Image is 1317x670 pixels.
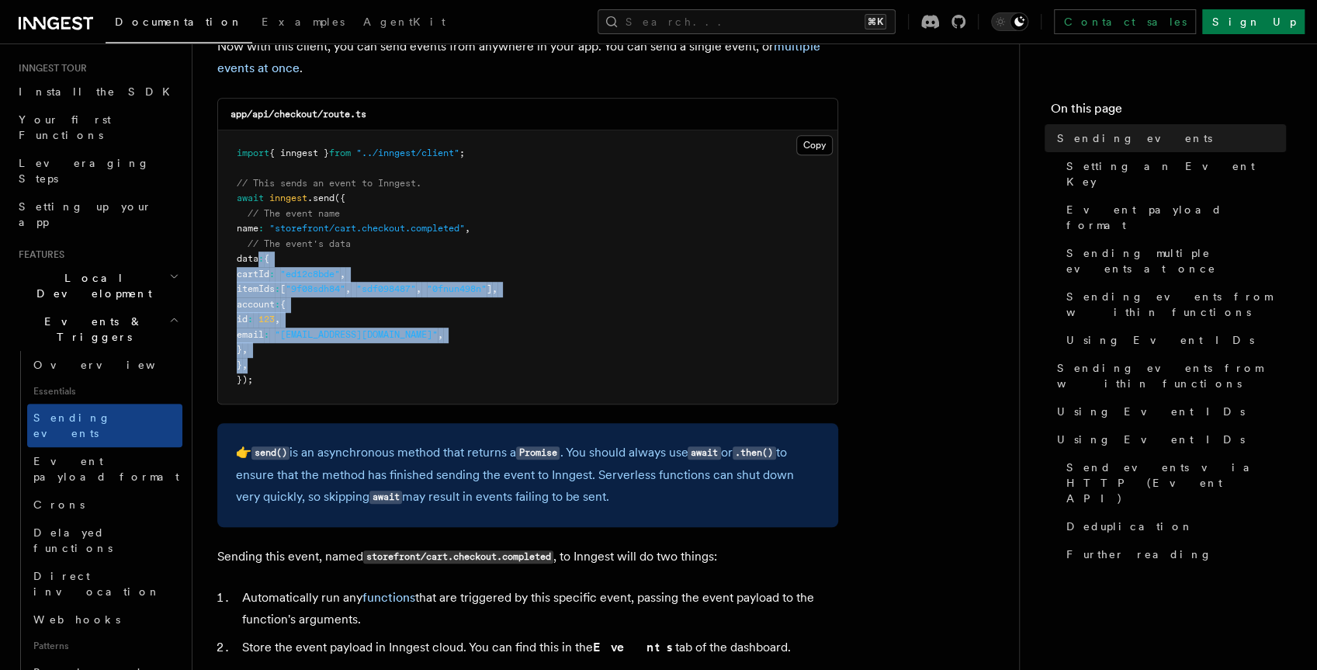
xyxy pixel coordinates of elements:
span: 123 [258,314,275,325]
p: Now with this client, you can send events from anywhere in your app. You can send a single event,... [217,36,838,79]
span: Using Event IDs [1057,432,1245,447]
span: Overview [33,359,193,371]
span: Examples [262,16,345,28]
li: Automatically run any that are triggered by this specific event, passing the event payload to the... [237,587,838,630]
a: Setting an Event Key [1060,152,1286,196]
span: Delayed functions [33,526,113,554]
a: Direct invocation [27,562,182,606]
a: Using Event IDs [1060,326,1286,354]
span: data [237,253,258,264]
code: storefront/cart.checkout.completed [363,550,553,564]
a: Leveraging Steps [12,149,182,193]
span: } [237,344,242,355]
strong: Events [593,640,675,654]
code: .then() [733,446,776,460]
a: Sending multiple events at once [1060,239,1286,283]
span: Setting up your app [19,200,152,228]
button: Events & Triggers [12,307,182,351]
span: : [264,329,269,340]
span: Further reading [1066,547,1212,562]
span: Patterns [27,634,182,658]
span: AgentKit [363,16,445,28]
span: , [340,269,345,279]
a: Webhooks [27,606,182,634]
span: cartId [237,269,269,279]
span: // The event name [248,208,340,219]
a: Delayed functions [27,519,182,562]
span: await [237,193,264,203]
span: ] [487,283,492,294]
span: , [416,283,421,294]
span: Leveraging Steps [19,157,150,185]
a: Documentation [106,5,252,43]
span: Sending events [33,411,111,439]
span: id [237,314,248,325]
span: "[EMAIL_ADDRESS][DOMAIN_NAME]" [275,329,438,340]
span: Local Development [12,270,169,301]
span: "ed12c8bde" [280,269,340,279]
span: { inngest } [269,148,329,158]
a: Event payload format [27,447,182,491]
span: "0fnun498n" [427,283,487,294]
code: await [369,491,402,504]
span: import [237,148,269,158]
a: AgentKit [354,5,455,42]
span: // The event's data [248,238,351,249]
span: Using Event IDs [1066,332,1254,348]
span: .send [307,193,334,203]
span: inngest [269,193,307,203]
a: Send events via HTTP (Event API) [1060,453,1286,512]
span: // This sends an event to Inngest. [237,178,421,189]
span: , [242,359,248,370]
span: , [492,283,497,294]
span: Event payload format [1066,202,1286,233]
span: Deduplication [1066,519,1194,534]
code: await [688,446,720,460]
span: , [438,329,443,340]
button: Local Development [12,264,182,307]
a: Setting up your app [12,193,182,236]
a: Sending events [27,404,182,447]
a: Sign Up [1202,9,1305,34]
a: Sending events [1051,124,1286,152]
button: Toggle dark mode [991,12,1028,31]
span: : [248,314,253,325]
span: Crons [33,498,85,511]
button: Search...⌘K [598,9,896,34]
h4: On this page [1051,99,1286,124]
span: Using Event IDs [1057,404,1245,419]
span: Essentials [27,379,182,404]
a: Crons [27,491,182,519]
li: Store the event payload in Inngest cloud. You can find this in the tab of the dashboard. [237,637,838,658]
a: Using Event IDs [1051,425,1286,453]
a: Install the SDK [12,78,182,106]
span: Event payload format [33,455,179,483]
span: Documentation [115,16,243,28]
span: Install the SDK [19,85,179,98]
code: Promise [516,446,560,460]
span: "../inngest/client" [356,148,459,158]
a: Sending events from within functions [1060,283,1286,326]
span: , [242,344,248,355]
span: Inngest tour [12,62,87,75]
a: Deduplication [1060,512,1286,540]
span: , [345,283,351,294]
span: Sending multiple events at once [1066,245,1286,276]
span: "9f08sdh84" [286,283,345,294]
span: Direct invocation [33,570,161,598]
span: itemIds [237,283,275,294]
code: app/api/checkout/route.ts [230,109,366,120]
a: Sending events from within functions [1051,354,1286,397]
span: Your first Functions [19,113,111,141]
span: : [258,223,264,234]
span: Webhooks [33,613,120,626]
span: email [237,329,264,340]
span: , [275,314,280,325]
a: Using Event IDs [1051,397,1286,425]
a: Your first Functions [12,106,182,149]
p: Sending this event, named , to Inngest will do two things: [217,546,838,568]
code: send() [251,446,289,460]
kbd: ⌘K [865,14,886,30]
span: : [269,269,275,279]
a: Further reading [1060,540,1286,568]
